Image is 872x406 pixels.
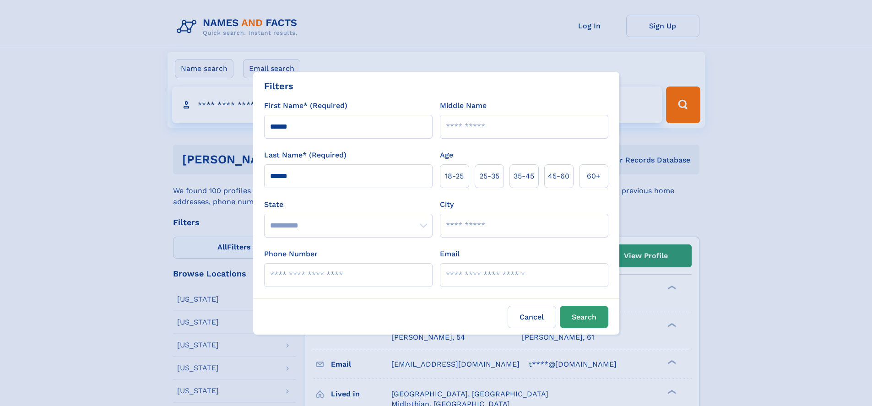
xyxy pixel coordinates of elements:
label: Age [440,150,453,161]
button: Search [560,306,608,328]
span: 18‑25 [445,171,464,182]
span: 60+ [587,171,601,182]
label: Email [440,249,460,260]
span: 25‑35 [479,171,499,182]
span: 45‑60 [548,171,569,182]
label: First Name* (Required) [264,100,347,111]
label: State [264,199,433,210]
div: Filters [264,79,293,93]
label: Phone Number [264,249,318,260]
label: Cancel [508,306,556,328]
label: Middle Name [440,100,487,111]
span: 35‑45 [514,171,534,182]
label: City [440,199,454,210]
label: Last Name* (Required) [264,150,347,161]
